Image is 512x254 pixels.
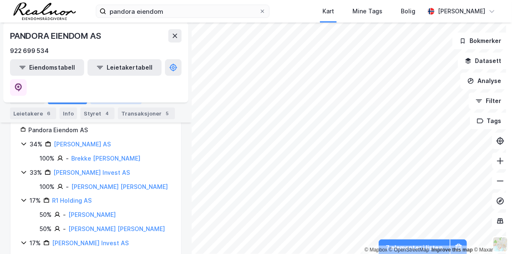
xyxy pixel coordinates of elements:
[71,183,168,190] a: [PERSON_NAME] [PERSON_NAME]
[60,108,77,119] div: Info
[80,108,115,119] div: Styret
[452,33,509,49] button: Bokmerker
[66,182,69,192] div: -
[10,46,49,56] div: 922 699 534
[10,108,56,119] div: Leietakere
[118,108,175,119] div: Transaksjoner
[470,214,512,254] iframe: Chat Widget
[45,109,53,118] div: 6
[87,59,162,76] button: Leietakertabell
[432,247,473,253] a: Improve this map
[13,3,76,20] img: realnor-logo.934646d98de889bb5806.png
[469,93,509,109] button: Filter
[389,247,430,253] a: OpenStreetMap
[63,224,66,234] div: -
[30,139,42,149] div: 34%
[470,113,509,129] button: Tags
[322,6,334,16] div: Kart
[63,210,66,220] div: -
[40,182,55,192] div: 100%
[460,73,509,89] button: Analyse
[40,210,52,220] div: 50%
[458,53,509,69] button: Datasett
[53,169,130,176] a: [PERSON_NAME] Invest AS
[52,239,129,246] a: [PERSON_NAME] Invest AS
[352,6,382,16] div: Mine Tags
[163,109,172,118] div: 5
[52,197,92,204] a: R1 Holding AS
[30,196,41,206] div: 17%
[10,29,102,43] div: PANDORA EIENDOM AS
[28,125,171,135] div: Pandora Eiendom AS
[365,247,387,253] a: Mapbox
[401,6,415,16] div: Bolig
[71,155,140,162] a: Brekke [PERSON_NAME]
[68,225,165,232] a: [PERSON_NAME] [PERSON_NAME]
[438,6,485,16] div: [PERSON_NAME]
[66,153,69,163] div: -
[40,153,55,163] div: 100%
[40,224,52,234] div: 50%
[470,214,512,254] div: Kontrollprogram for chat
[106,5,259,18] input: Søk på adresse, matrikkel, gårdeiere, leietakere eller personer
[30,168,42,178] div: 33%
[68,211,116,218] a: [PERSON_NAME]
[30,238,41,248] div: 17%
[103,109,111,118] div: 4
[10,59,84,76] button: Eiendomstabell
[54,141,111,148] a: [PERSON_NAME] AS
